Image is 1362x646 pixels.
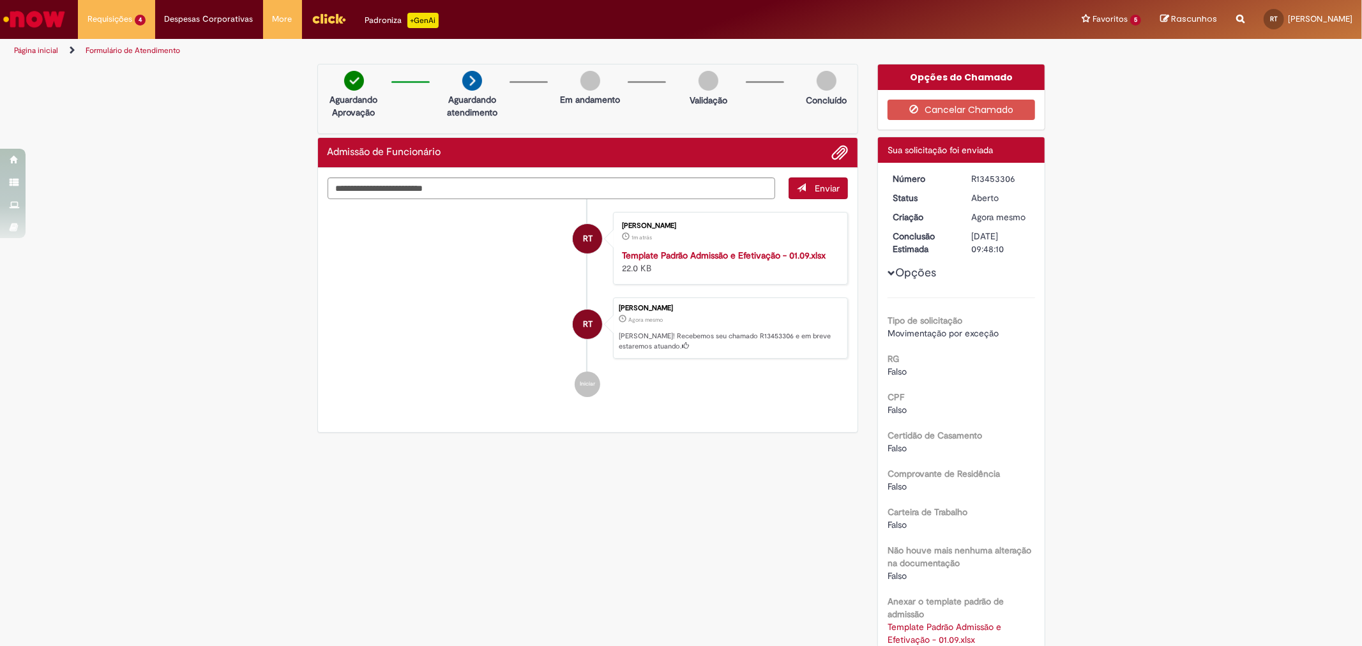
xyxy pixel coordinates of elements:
b: Tipo de solicitação [888,315,962,326]
a: Download de Template Padrão Admissão e Efetivação - 01.09.xlsx [888,621,1004,645]
span: RT [583,223,593,254]
dt: Criação [883,211,962,223]
button: Adicionar anexos [831,144,848,161]
span: More [273,13,292,26]
img: check-circle-green.png [344,71,364,91]
span: Falso [888,519,907,530]
span: RT [583,309,593,340]
span: RT [1270,15,1278,23]
time: 27/08/2025 15:47:13 [632,234,652,241]
img: img-circle-grey.png [580,71,600,91]
time: 27/08/2025 15:48:05 [628,316,663,324]
span: 4 [135,15,146,26]
a: Página inicial [14,45,58,56]
textarea: Digite sua mensagem aqui... [328,177,776,199]
span: Enviar [815,183,840,194]
ul: Trilhas de página [10,39,898,63]
span: Falso [888,366,907,377]
span: Falso [888,481,907,492]
dt: Status [883,192,962,204]
p: Aguardando Aprovação [323,93,385,119]
div: 22.0 KB [622,249,835,274]
span: Falso [888,442,907,454]
div: Aberto [971,192,1031,204]
div: [DATE] 09:48:10 [971,230,1031,255]
p: Em andamento [560,93,620,106]
span: 5 [1130,15,1141,26]
span: [PERSON_NAME] [1288,13,1352,24]
p: Validação [690,94,727,107]
li: Rodolfo Teixeira [328,297,849,359]
img: img-circle-grey.png [817,71,836,91]
b: RG [888,353,899,364]
div: [PERSON_NAME] [622,222,835,230]
div: R13453306 [971,172,1031,185]
img: ServiceNow [1,6,67,32]
dt: Conclusão Estimada [883,230,962,255]
button: Enviar [789,177,848,199]
ul: Histórico de tíquete [328,199,849,410]
span: Agora mesmo [628,316,663,324]
img: img-circle-grey.png [699,71,718,91]
b: Comprovante de Residência [888,468,1000,479]
p: [PERSON_NAME]! Recebemos seu chamado R13453306 e em breve estaremos atuando. [619,331,841,351]
img: arrow-next.png [462,71,482,91]
div: [PERSON_NAME] [619,304,841,312]
div: Rodolfo Teixeira [573,224,602,253]
span: Requisições [87,13,132,26]
span: Falso [888,570,907,582]
dt: Número [883,172,962,185]
a: Formulário de Atendimento [86,45,180,56]
div: Padroniza [365,13,439,28]
span: Despesas Corporativas [165,13,253,26]
span: Movimentação por exceção [888,327,999,339]
span: Sua solicitação foi enviada [888,144,993,156]
div: Opções do Chamado [878,64,1045,90]
a: Rascunhos [1160,13,1217,26]
b: Carteira de Trabalho [888,506,967,518]
span: Favoritos [1093,13,1128,26]
b: Anexar o template padrão de admissão [888,596,1004,620]
img: click_logo_yellow_360x200.png [312,9,346,28]
span: Agora mesmo [971,211,1025,223]
span: Rascunhos [1171,13,1217,25]
a: Template Padrão Admissão e Efetivação - 01.09.xlsx [622,250,826,261]
span: Falso [888,404,907,416]
h2: Admissão de Funcionário Histórico de tíquete [328,147,441,158]
div: Rodolfo Teixeira [573,310,602,339]
p: Aguardando atendimento [441,93,503,119]
button: Cancelar Chamado [888,100,1035,120]
p: Concluído [806,94,847,107]
b: CPF [888,391,904,403]
b: Certidão de Casamento [888,430,982,441]
div: 27/08/2025 15:48:05 [971,211,1031,223]
span: 1m atrás [632,234,652,241]
p: +GenAi [407,13,439,28]
b: Não houve mais nenhuma alteração na documentação [888,545,1031,569]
